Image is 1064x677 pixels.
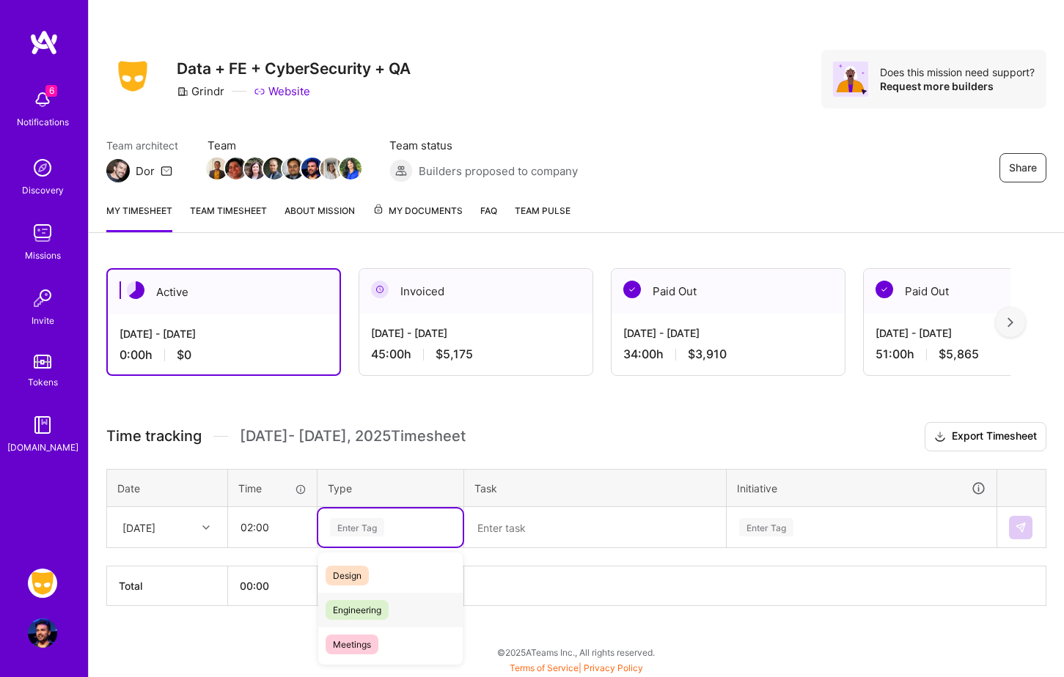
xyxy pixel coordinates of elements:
span: | [510,662,643,673]
span: Time tracking [106,427,202,445]
img: Submit [1015,522,1027,533]
a: Privacy Policy [584,662,643,673]
a: Grindr: Data + FE + CyberSecurity + QA [24,569,61,598]
img: Team Member Avatar [244,158,266,180]
img: Team Member Avatar [320,158,342,180]
button: Export Timesheet [925,422,1046,451]
span: Team [208,138,360,153]
div: Dor [136,163,155,179]
img: Team Member Avatar [282,158,304,180]
a: My Documents [373,203,463,232]
img: Paid Out [876,281,893,298]
i: icon CompanyGray [177,86,188,97]
span: $5,865 [939,347,979,362]
div: 34:00 h [623,347,833,362]
span: My Documents [373,203,463,219]
div: 0:00 h [120,347,328,363]
img: Paid Out [623,281,641,298]
span: Share [1009,160,1037,175]
span: Builders proposed to company [419,163,578,179]
a: Team Member Avatar [341,156,360,181]
img: Grindr: Data + FE + CyberSecurity + QA [28,569,57,598]
a: About Mission [285,203,355,232]
div: Request more builders [880,79,1035,93]
th: 00:00 [228,566,318,606]
a: Team Member Avatar [265,156,284,181]
span: Team architect [106,138,178,153]
a: Terms of Service [510,662,579,673]
div: © 2025 ATeams Inc., All rights reserved. [88,634,1064,670]
a: Team Member Avatar [246,156,265,181]
img: Team Member Avatar [340,158,362,180]
div: Discovery [22,182,64,198]
a: User Avatar [24,618,61,648]
a: Team Member Avatar [208,156,227,181]
div: Invite [32,313,54,328]
span: $5,175 [436,347,473,362]
div: Missions [25,248,61,263]
div: Active [108,270,340,314]
img: right [1008,317,1013,328]
img: discovery [28,153,57,182]
img: User Avatar [28,618,57,648]
div: [DATE] [122,519,155,535]
div: Enter Tag [739,516,793,539]
img: Active [127,281,144,299]
span: 6 [45,85,57,97]
img: Builders proposed to company [389,159,413,182]
img: Invoiced [371,281,389,298]
a: My timesheet [106,203,172,232]
img: bell [28,85,57,114]
div: Invoiced [359,269,592,314]
img: Team Member Avatar [206,158,228,180]
span: $3,910 [688,347,727,362]
a: FAQ [480,203,497,232]
a: Team Member Avatar [303,156,322,181]
img: guide book [28,410,57,440]
span: $0 [177,347,191,363]
div: 45:00 h [371,347,581,362]
th: Date [107,469,228,507]
span: Team status [389,138,578,153]
a: Team Member Avatar [227,156,246,181]
img: teamwork [28,218,57,248]
div: Enter Tag [330,516,384,539]
a: Team timesheet [190,203,267,232]
img: Avatar [833,62,868,97]
a: Website [254,84,310,99]
i: icon Chevron [202,524,210,531]
img: Team Member Avatar [301,158,323,180]
div: [DATE] - [DATE] [371,325,581,341]
div: [DOMAIN_NAME] [7,440,78,455]
div: Time [238,481,307,496]
div: Grindr [177,84,224,99]
i: icon Download [934,429,946,445]
img: logo [29,29,59,56]
img: Team Member Avatar [263,158,285,180]
div: Tokens [28,374,58,390]
button: Share [999,153,1046,182]
input: HH:MM [229,508,316,547]
h3: Data + FE + CyberSecurity + QA [177,59,411,78]
img: Team Member Avatar [225,158,247,180]
div: Initiative [737,480,986,497]
div: Paid Out [612,269,845,314]
th: Task [464,469,727,507]
img: tokens [34,355,51,369]
img: Team Architect [106,159,130,182]
div: [DATE] - [DATE] [120,326,328,341]
img: Company Logo [106,56,159,96]
th: Type [318,469,464,507]
div: Notifications [17,114,69,130]
div: Does this mission need support? [880,65,1035,79]
div: [DATE] - [DATE] [623,325,833,341]
i: icon Mail [161,165,172,177]
span: Design [326,566,369,585]
a: Team Member Avatar [322,156,341,181]
a: Team Member Avatar [284,156,303,181]
span: [DATE] - [DATE] , 2025 Timesheet [240,427,466,445]
span: Meetings [326,635,378,654]
th: Total [107,566,228,606]
span: Team Pulse [515,205,570,216]
img: Invite [28,284,57,313]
